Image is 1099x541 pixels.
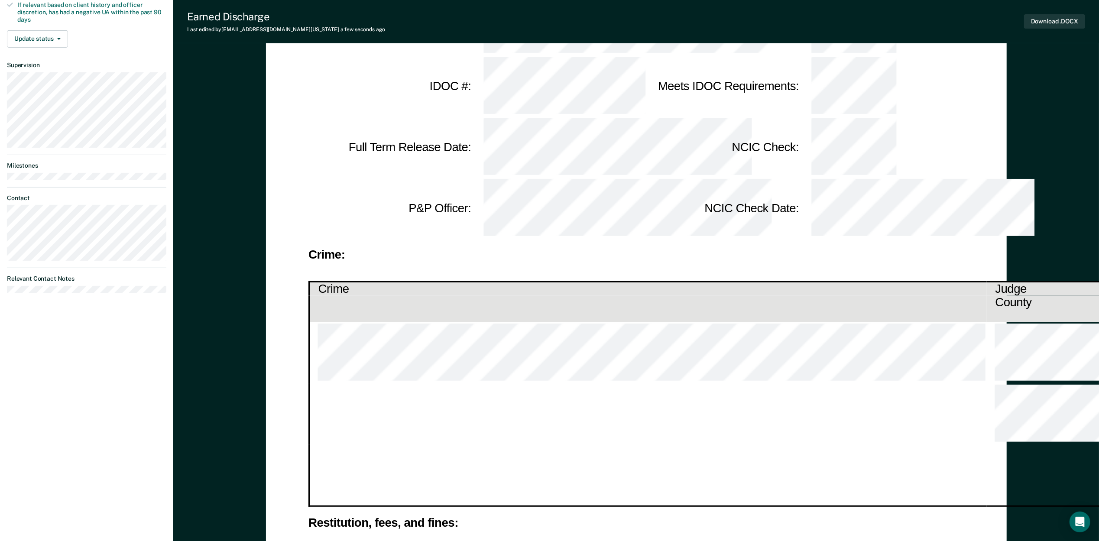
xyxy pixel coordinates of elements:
[7,194,166,202] dt: Contact
[340,26,385,32] span: a few seconds ago
[7,275,166,282] dt: Relevant Contact Notes
[17,1,166,23] div: If relevant based on client history and officer discretion, has had a negative UA within the past 90
[308,178,472,239] td: P&P Officer :
[1024,14,1085,29] button: Download .DOCX
[7,30,68,48] button: Update status
[187,10,385,23] div: Earned Discharge
[187,26,385,32] div: Last edited by [EMAIL_ADDRESS][DOMAIN_NAME][US_STATE]
[309,282,986,296] th: Crime
[308,117,472,178] td: Full Term Release Date :
[1070,512,1090,532] div: Open Intercom Messenger
[636,55,800,117] td: Meets IDOC Requirements :
[308,518,964,529] div: Restitution, fees, and fines:
[17,16,30,23] span: days
[636,117,800,178] td: NCIC Check :
[636,178,800,239] td: NCIC Check Date :
[7,62,166,69] dt: Supervision
[7,162,166,169] dt: Milestones
[308,55,472,117] td: IDOC # :
[308,249,964,260] div: Crime:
